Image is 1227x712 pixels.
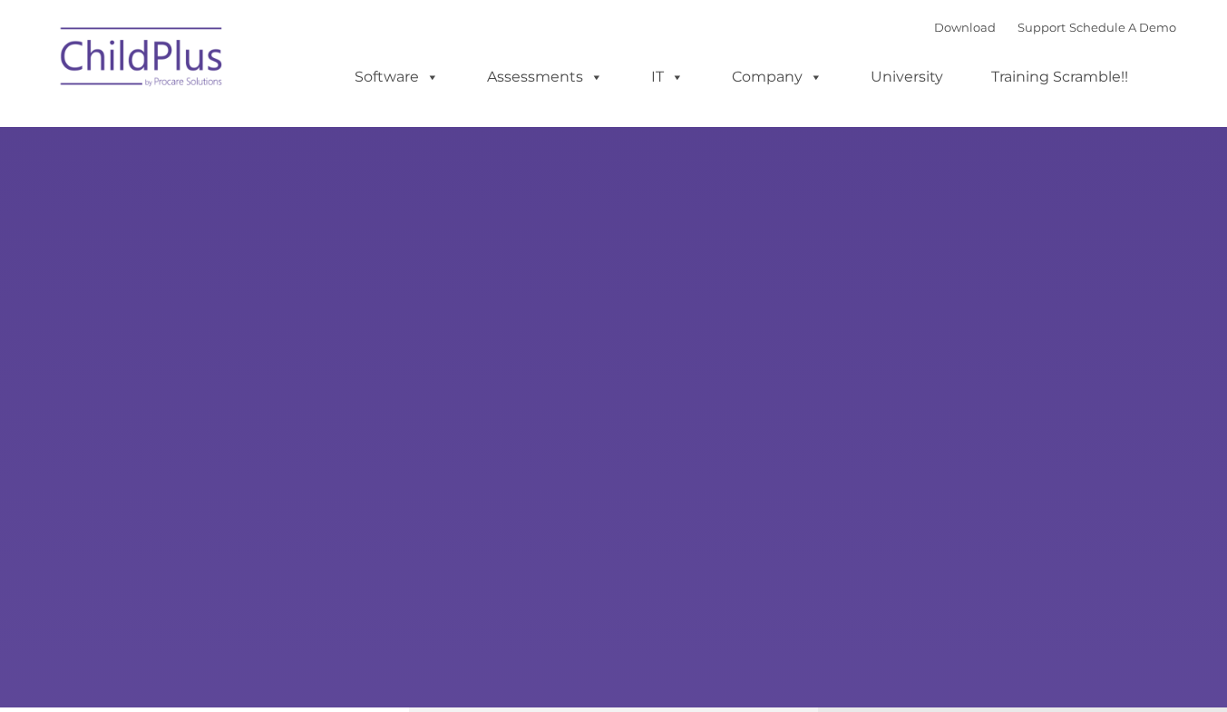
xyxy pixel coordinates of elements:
[934,20,996,34] a: Download
[336,59,457,95] a: Software
[714,59,841,95] a: Company
[852,59,961,95] a: University
[1069,20,1176,34] a: Schedule A Demo
[934,20,1176,34] font: |
[1018,20,1066,34] a: Support
[633,59,702,95] a: IT
[469,59,621,95] a: Assessments
[52,15,233,105] img: ChildPlus by Procare Solutions
[973,59,1146,95] a: Training Scramble!!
